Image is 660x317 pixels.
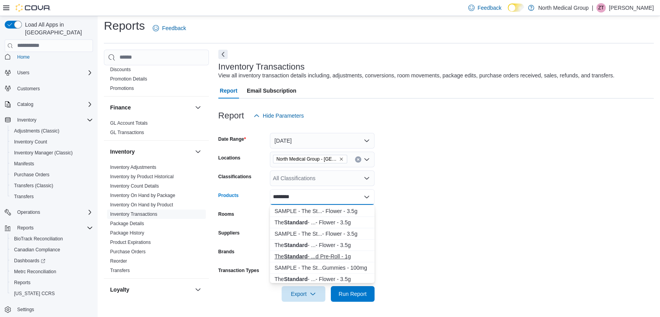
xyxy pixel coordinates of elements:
[282,286,325,302] button: Export
[14,52,33,62] a: Home
[110,202,173,208] a: Inventory On Hand by Product
[8,125,96,136] button: Adjustments (Classic)
[17,209,40,215] span: Operations
[14,172,50,178] span: Purchase Orders
[218,62,305,72] h3: Inventory Transactions
[110,230,144,236] span: Package History
[8,288,96,299] button: [US_STATE] CCRS
[8,191,96,202] button: Transfers
[110,66,131,73] span: Discounts
[14,84,43,93] a: Customers
[14,115,39,125] button: Inventory
[162,24,186,32] span: Feedback
[11,278,34,287] a: Reports
[110,104,131,111] h3: Finance
[110,220,144,227] span: Package Details
[110,148,192,156] button: Inventory
[276,155,337,163] span: North Medical Group - [GEOGRAPHIC_DATA]
[110,183,159,189] a: Inventory Count Details
[218,111,244,120] h3: Report
[14,100,93,109] span: Catalog
[508,4,524,12] input: Dark Mode
[270,228,375,240] button: SAMPLE - The Standard - Gushers Mintz - Flower - 3.5g
[11,234,93,244] span: BioTrack Reconciliation
[14,100,36,109] button: Catalog
[11,148,93,158] span: Inventory Manager (Classic)
[275,275,370,283] div: The - ...- Flower - 3.5g
[14,84,93,93] span: Customers
[17,117,36,123] span: Inventory
[110,249,146,255] span: Purchase Orders
[11,192,93,201] span: Transfers
[110,148,135,156] h3: Inventory
[110,130,144,135] a: GL Transactions
[17,225,34,231] span: Reports
[14,305,37,314] a: Settings
[110,164,156,170] span: Inventory Adjustments
[110,268,130,273] a: Transfers
[110,120,148,126] span: GL Account Totals
[275,241,370,249] div: The - ...- Flower - 3.5g
[598,3,604,13] span: ZT
[339,290,367,298] span: Run Report
[8,255,96,266] a: Dashboards
[110,86,134,91] a: Promotions
[11,170,53,179] a: Purchase Orders
[110,129,144,136] span: GL Transactions
[11,192,37,201] a: Transfers
[110,76,147,82] a: Promotion Details
[14,247,60,253] span: Canadian Compliance
[150,20,189,36] a: Feedback
[11,159,93,168] span: Manifests
[110,303,152,308] a: Loyalty Adjustments
[8,244,96,255] button: Canadian Compliance
[331,286,375,302] button: Run Report
[8,180,96,191] button: Transfers (Classic)
[110,104,192,111] button: Finance
[14,150,73,156] span: Inventory Manager (Classic)
[104,163,209,278] div: Inventory
[110,221,144,226] a: Package Details
[596,3,606,13] div: Zachary Tebeau
[110,286,192,294] button: Loyalty
[592,3,593,13] p: |
[110,67,131,72] a: Discounts
[110,230,144,236] a: Package History
[17,306,34,313] span: Settings
[8,266,96,277] button: Metrc Reconciliation
[110,240,151,245] a: Product Expirations
[17,54,30,60] span: Home
[110,286,129,294] h3: Loyalty
[339,157,344,161] button: Remove North Medical Group - Pevely from selection in this group
[14,139,47,145] span: Inventory Count
[2,67,96,78] button: Users
[14,115,93,125] span: Inventory
[193,147,203,156] button: Inventory
[11,159,37,168] a: Manifests
[11,137,93,147] span: Inventory Count
[218,174,252,180] label: Classifications
[275,264,370,272] div: SAMPLE - The St...Gummies - 100mg
[8,169,96,180] button: Purchase Orders
[218,72,614,80] div: View all inventory transaction details including, adjustments, conversions, room movements, packa...
[263,112,304,120] span: Hide Parameters
[11,126,62,136] a: Adjustments (Classic)
[218,230,240,236] label: Suppliers
[355,156,361,163] button: Clear input
[11,126,93,136] span: Adjustments (Classic)
[2,207,96,218] button: Operations
[193,103,203,112] button: Finance
[270,133,375,149] button: [DATE]
[2,99,96,110] button: Catalog
[11,181,93,190] span: Transfers (Classic)
[220,83,237,99] span: Report
[11,267,93,276] span: Metrc Reconciliation
[2,222,96,233] button: Reports
[11,256,93,265] span: Dashboards
[11,289,58,298] a: [US_STATE] CCRS
[14,290,55,297] span: [US_STATE] CCRS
